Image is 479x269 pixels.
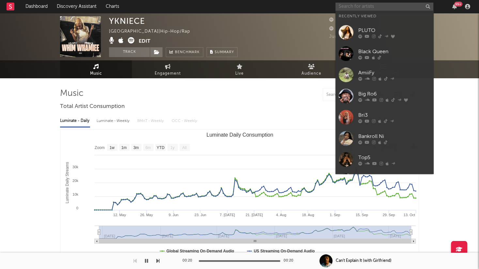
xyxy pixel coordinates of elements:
[133,145,139,150] text: 3m
[330,213,340,217] text: 1. Sep
[182,145,186,150] text: All
[358,69,430,77] div: AmiiFy
[132,60,204,78] a: Engagement
[113,213,126,217] text: 12. May
[329,27,398,31] span: 3,456,619 Monthly Listeners
[383,213,395,217] text: 29. Sep
[335,107,433,128] a: Bri3
[335,43,433,64] a: Black Queen
[60,60,132,78] a: Music
[72,179,78,183] text: 20k
[95,145,105,150] text: Zoom
[72,192,78,196] text: 10k
[284,257,297,265] div: 00:20
[335,149,433,170] a: Top5
[335,170,433,191] a: 5an
[60,103,125,111] span: Total Artist Consumption
[220,213,235,217] text: 7. [DATE]
[235,70,244,78] span: Live
[182,257,195,265] div: 00:20
[166,249,234,253] text: Global Streaming On-Demand Audio
[109,16,145,26] div: YKNIECE
[404,213,415,217] text: 13. Oct
[139,37,150,45] button: Edit
[60,129,419,260] svg: Luminate Daily Consumption
[358,48,430,56] div: Black Queen
[358,112,430,119] div: Bri3
[335,3,433,11] input: Search for artists
[335,64,433,85] a: AmiiFy
[336,258,392,264] div: Can't Explain It (with Girlfriend)
[356,213,368,217] text: 15. Sep
[276,213,286,217] text: 4. Aug
[302,213,314,217] text: 18. Aug
[155,70,181,78] span: Engagement
[335,85,433,107] a: Big Ro6
[60,115,90,127] div: Luminate - Daily
[157,145,164,150] text: YTD
[204,60,275,78] a: Live
[169,213,178,217] text: 9. Jun
[215,51,234,54] span: Summary
[146,145,151,150] text: 6m
[358,133,430,141] div: Bankroll Ni
[452,4,457,9] button: 99+
[358,154,430,162] div: Top5
[301,70,321,78] span: Audience
[109,47,150,57] button: Track
[175,49,200,56] span: Benchmark
[275,60,347,78] a: Audience
[65,162,70,203] text: Luminate Daily Streams
[121,145,127,150] text: 1m
[109,28,198,36] div: [GEOGRAPHIC_DATA] | Hip-Hop/Rap
[170,145,175,150] text: 1y
[72,165,78,169] text: 30k
[194,213,206,217] text: 23. Jun
[329,35,368,39] span: Jump Score: 84.6
[358,90,430,98] div: Big Ro6
[323,92,392,97] input: Search by song name or URL
[358,27,430,35] div: PLUTO
[140,213,153,217] text: 26. May
[76,206,78,210] text: 0
[110,145,115,150] text: 1w
[246,213,263,217] text: 21. [DATE]
[207,132,273,138] text: Luminate Daily Consumption
[335,128,433,149] a: Bankroll Ni
[254,249,315,253] text: US Streaming On-Demand Audio
[329,18,352,22] span: 82,254
[335,22,433,43] a: PLUTO
[207,47,238,57] button: Summary
[454,2,462,7] div: 99 +
[166,47,203,57] a: Benchmark
[97,115,131,127] div: Luminate - Weekly
[90,70,102,78] span: Music
[339,12,430,20] div: Recently Viewed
